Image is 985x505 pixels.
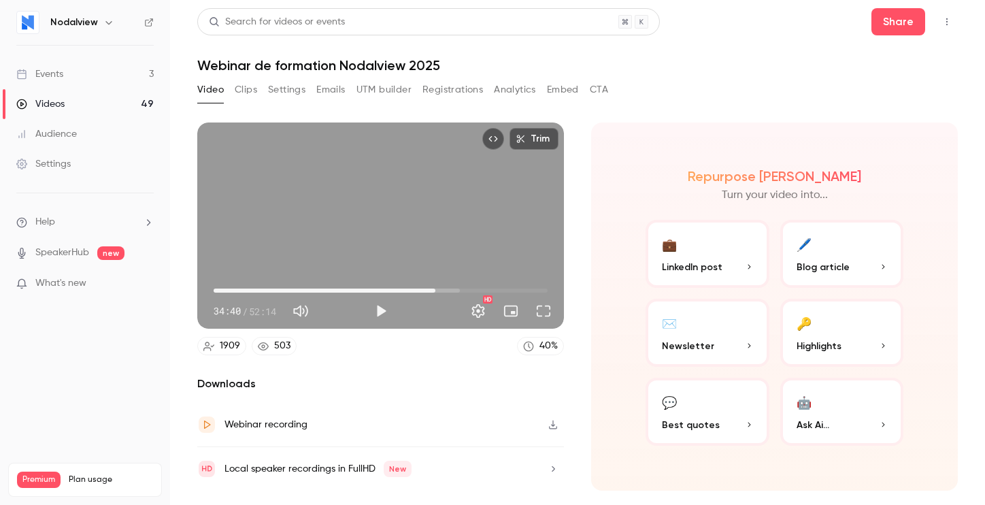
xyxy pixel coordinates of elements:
span: Premium [17,472,61,488]
button: Analytics [494,79,536,101]
div: 40 % [539,339,558,353]
span: Help [35,215,55,229]
button: Embed video [482,128,504,150]
span: Highlights [797,339,841,353]
h6: Nodalview [50,16,98,29]
button: Play [367,297,395,325]
img: Nodalview [17,12,39,33]
span: new [97,246,124,260]
button: Embed [547,79,579,101]
span: Ask Ai... [797,418,829,432]
button: Full screen [530,297,557,325]
div: 💬 [662,391,677,412]
h1: Webinar de formation Nodalview 2025 [197,57,958,74]
button: Settings [465,297,492,325]
div: Local speaker recordings in FullHD [224,461,412,477]
button: 🖊️Blog article [780,220,904,288]
div: 🤖 [797,391,812,412]
a: 1909 [197,337,246,355]
span: 34:40 [214,304,241,319]
span: New [384,461,412,477]
div: HD [483,295,492,304]
div: Settings [16,157,71,171]
a: SpeakerHub [35,246,89,260]
span: Plan usage [69,474,153,485]
button: CTA [590,79,608,101]
div: Events [16,67,63,81]
div: 🔑 [797,312,812,333]
div: ✉️ [662,312,677,333]
div: 1909 [220,339,240,353]
span: Best quotes [662,418,720,432]
button: Turn on miniplayer [497,297,524,325]
p: Turn your video into... [722,187,828,203]
button: UTM builder [356,79,412,101]
button: Trim [510,128,558,150]
button: 💼LinkedIn post [646,220,769,288]
button: 🔑Highlights [780,299,904,367]
div: Webinar recording [224,417,307,433]
div: 34:40 [214,304,276,319]
button: Share [871,8,925,35]
li: help-dropdown-opener [16,215,154,229]
iframe: Noticeable Trigger [137,278,154,290]
span: Newsletter [662,339,714,353]
button: Video [197,79,224,101]
div: 🖊️ [797,233,812,255]
button: Top Bar Actions [936,11,958,33]
div: 503 [274,339,290,353]
button: Settings [268,79,305,101]
span: 52:14 [249,304,276,319]
span: / [242,304,248,319]
button: Clips [235,79,257,101]
span: What's new [35,276,86,291]
div: Videos [16,97,65,111]
button: 💬Best quotes [646,378,769,446]
span: LinkedIn post [662,260,722,274]
button: Registrations [422,79,483,101]
button: ✉️Newsletter [646,299,769,367]
a: 40% [517,337,564,355]
div: Search for videos or events [209,15,345,29]
div: 💼 [662,233,677,255]
div: Audience [16,127,77,141]
h2: Repurpose [PERSON_NAME] [688,168,861,184]
a: 503 [252,337,297,355]
button: Emails [316,79,345,101]
button: 🤖Ask Ai... [780,378,904,446]
span: Blog article [797,260,850,274]
h2: Downloads [197,376,564,392]
button: Mute [287,297,314,325]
